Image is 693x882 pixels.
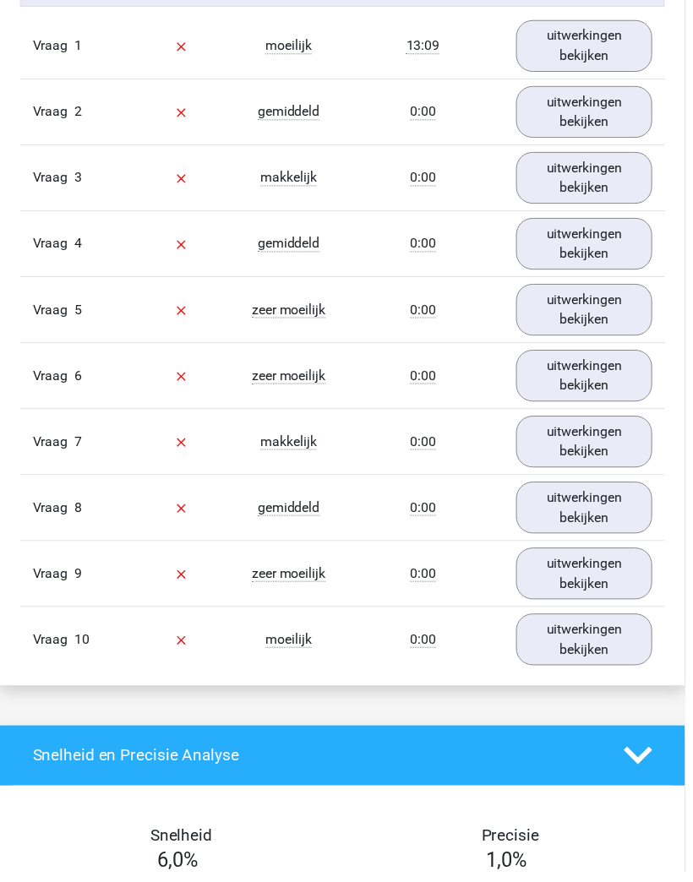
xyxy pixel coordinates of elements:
span: 9 [75,572,83,588]
span: Vraag [33,237,75,257]
span: zeer moeilijk [255,372,330,389]
h4: Precisie [366,836,667,855]
a: uitwerkingen bekijken [522,621,660,673]
span: 0:00 [415,105,441,122]
span: Vraag [33,303,75,324]
span: zeer moeilijk [255,305,330,322]
span: 13:09 [411,38,445,55]
h4: Snelheid [33,836,334,855]
span: Vraag [33,637,75,657]
span: 1 [75,38,83,54]
span: zeer moeilijk [255,572,330,589]
span: 0:00 [415,372,441,389]
span: 0:00 [415,505,441,522]
span: 4 [75,238,83,254]
a: uitwerkingen bekijken [522,287,660,340]
span: 0:00 [415,305,441,322]
span: 8 [75,505,83,521]
span: 10 [75,639,90,655]
span: 6 [75,372,83,388]
h4: Snelheid en Precisie Analyse [33,754,606,774]
span: gemiddeld [261,238,324,255]
a: uitwerkingen bekijken [522,421,660,473]
span: 1,0% [493,858,534,882]
span: 5 [75,305,83,321]
span: 6,0% [160,858,201,882]
span: makkelijk [264,438,320,455]
span: 7 [75,438,83,455]
span: 0:00 [415,639,441,656]
span: 0:00 [415,438,441,455]
a: uitwerkingen bekijken [522,154,660,206]
span: Vraag [33,570,75,591]
span: 2 [75,105,83,121]
span: makkelijk [264,171,320,188]
span: gemiddeld [261,505,324,522]
a: uitwerkingen bekijken [522,554,660,607]
span: 0:00 [415,572,441,589]
span: 0:00 [415,238,441,255]
span: 0:00 [415,171,441,188]
a: uitwerkingen bekijken [522,20,660,73]
span: gemiddeld [261,105,324,122]
span: Vraag [33,437,75,457]
a: uitwerkingen bekijken [522,354,660,406]
span: Vraag [33,170,75,190]
span: Vraag [33,103,75,123]
a: uitwerkingen bekijken [522,87,660,139]
span: moeilijk [269,639,315,656]
span: Vraag [33,504,75,524]
span: 3 [75,171,83,188]
a: uitwerkingen bekijken [522,220,660,273]
a: uitwerkingen bekijken [522,487,660,540]
span: Vraag [33,36,75,57]
span: moeilijk [269,38,315,55]
span: Vraag [33,370,75,390]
